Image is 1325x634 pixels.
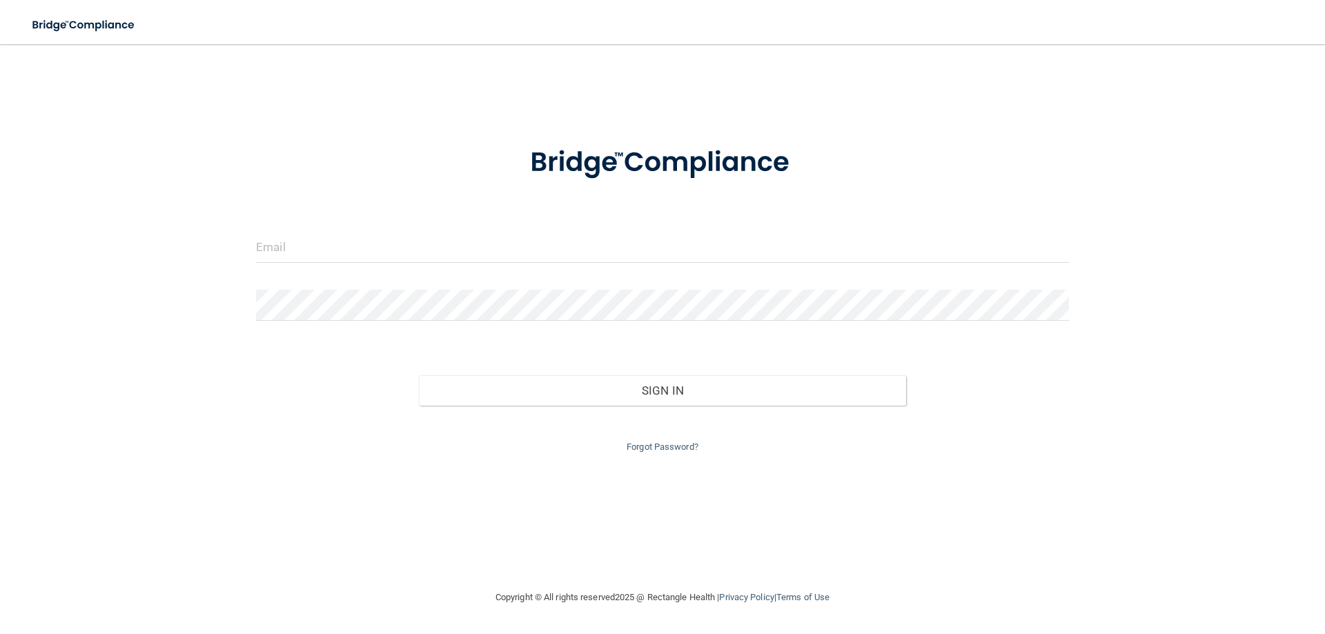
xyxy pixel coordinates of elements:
[627,442,698,452] a: Forgot Password?
[776,592,830,602] a: Terms of Use
[719,592,774,602] a: Privacy Policy
[419,375,907,406] button: Sign In
[256,232,1069,263] input: Email
[411,575,914,620] div: Copyright © All rights reserved 2025 @ Rectangle Health | |
[502,127,823,199] img: bridge_compliance_login_screen.278c3ca4.svg
[21,11,148,39] img: bridge_compliance_login_screen.278c3ca4.svg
